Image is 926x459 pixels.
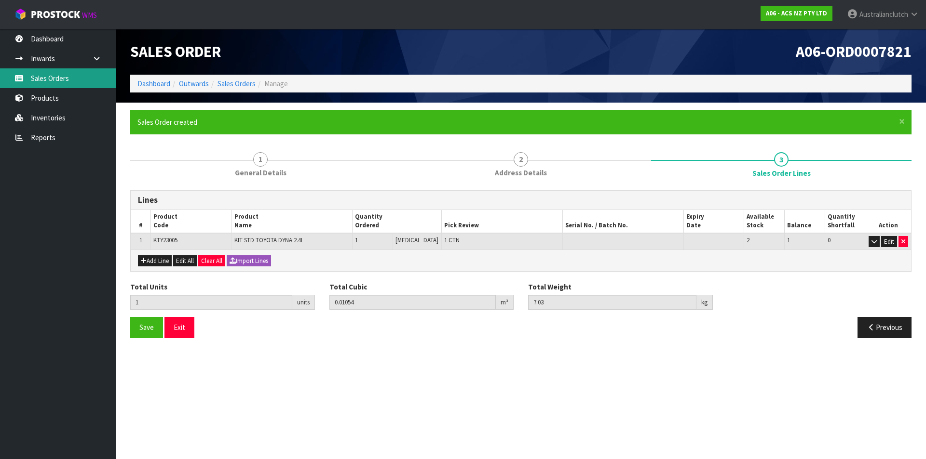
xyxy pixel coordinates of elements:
span: Save [139,323,154,332]
div: m³ [496,295,514,310]
span: 3 [774,152,789,167]
span: [MEDICAL_DATA] [395,236,438,244]
span: Sales Order Lines [130,183,912,345]
a: Dashboard [137,79,170,88]
span: KIT STD TOYOTA DYNA 2.4L [234,236,304,244]
div: kg [696,295,713,310]
th: Quantity Ordered [353,210,442,233]
img: cube-alt.png [14,8,27,20]
span: KTY23005 [153,236,177,244]
th: Available Stock [744,210,785,233]
th: Product Code [151,210,231,233]
label: Total Cubic [329,282,367,292]
input: Total Cubic [329,295,496,310]
label: Total Weight [528,282,572,292]
button: Clear All [198,255,225,267]
span: 0 [828,236,831,244]
h3: Lines [138,196,904,205]
span: × [899,115,905,128]
span: General Details [235,168,286,178]
th: Action [865,210,911,233]
span: Address Details [495,168,547,178]
span: Manage [264,79,288,88]
span: A06-ORD0007821 [796,42,912,61]
label: Total Units [130,282,167,292]
span: 1 [253,152,268,167]
button: Previous [858,317,912,338]
span: 1 [787,236,790,244]
input: Total Units [130,295,292,310]
span: 2 [747,236,749,244]
span: Sales Order [130,42,221,61]
button: Save [130,317,163,338]
th: Expiry Date [684,210,744,233]
th: Balance [785,210,825,233]
span: Sales Order Lines [752,168,811,178]
span: 1 [139,236,142,244]
span: Australianclutch [859,10,908,19]
th: # [131,210,151,233]
th: Quantity Shortfall [825,210,865,233]
a: Sales Orders [218,79,256,88]
th: Pick Review [442,210,563,233]
strong: A06 - ACS NZ PTY LTD [766,9,827,17]
span: 1 CTN [444,236,460,244]
button: Add Line [138,255,172,267]
button: Edit [881,236,897,248]
span: ProStock [31,8,80,21]
div: units [292,295,315,310]
button: Exit [164,317,194,338]
span: Sales Order created [137,118,197,127]
span: 1 [355,236,358,244]
th: Serial No. / Batch No. [563,210,684,233]
input: Total Weight [528,295,696,310]
button: Import Lines [227,255,271,267]
a: Outwards [179,79,209,88]
button: Edit All [173,255,197,267]
small: WMS [82,11,97,20]
th: Product Name [231,210,353,233]
span: 2 [514,152,528,167]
